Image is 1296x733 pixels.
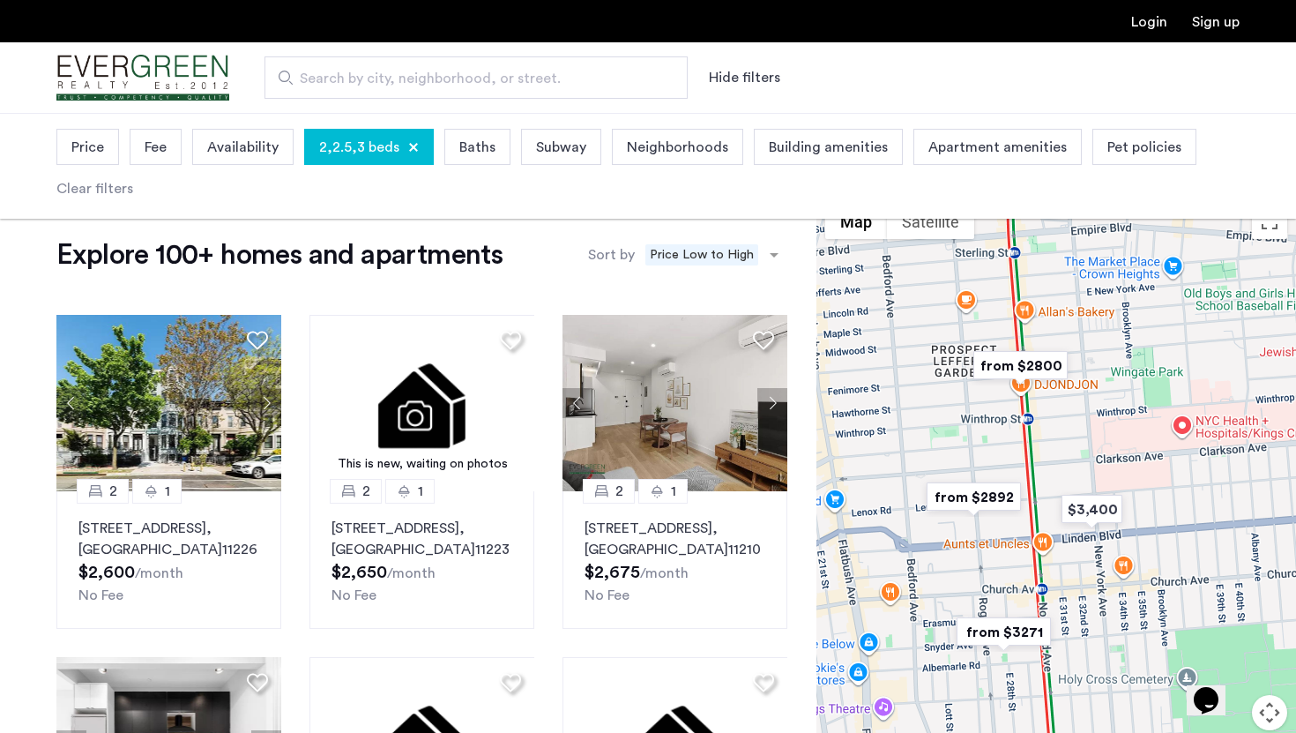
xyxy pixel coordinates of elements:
sub: /month [640,566,689,580]
span: Price Low to High [645,244,758,266]
p: [STREET_ADDRESS] 11226 [78,518,259,560]
a: Registration [1192,15,1240,29]
img: 2010_638490573135093216.jpeg [56,315,282,491]
span: Fee [145,137,167,158]
span: Search by city, neighborhood, or street. [300,68,638,89]
span: 1 [418,481,423,502]
button: Previous apartment [56,388,86,418]
div: $3,400 [1054,490,1129,529]
span: Neighborhoods [627,137,728,158]
div: from $3271 [950,612,1058,652]
span: 1 [165,481,170,502]
span: Availability [207,137,279,158]
a: This is new, waiting on photos [309,315,535,491]
input: Apartment Search [264,56,688,99]
span: No Fee [585,588,629,602]
span: 1 [671,481,676,502]
span: $2,600 [78,564,135,581]
p: [STREET_ADDRESS] 11223 [331,518,512,560]
img: 2.gif [309,315,535,491]
span: Price [71,137,104,158]
h1: Explore 100+ homes and apartments [56,237,503,273]
div: from $2800 [966,346,1075,385]
span: 2 [109,481,117,502]
button: Show satellite imagery [887,204,974,239]
img: logo [56,45,229,111]
span: Building amenities [769,137,888,158]
button: Show or hide filters [709,67,780,88]
span: Pet policies [1107,137,1181,158]
a: Login [1131,15,1167,29]
button: Next apartment [251,388,281,418]
span: $2,650 [331,564,387,581]
span: Baths [459,137,495,158]
button: Map camera controls [1252,695,1287,730]
span: 2 [615,481,623,502]
span: Apartment amenities [928,137,1067,158]
span: No Fee [78,588,123,602]
sub: /month [135,566,183,580]
span: No Fee [331,588,376,602]
a: 21[STREET_ADDRESS], [GEOGRAPHIC_DATA]11223No Fee [309,491,534,629]
button: Show street map [825,204,887,239]
span: Subway [536,137,586,158]
a: Cazamio Logo [56,45,229,111]
button: Previous apartment [562,388,592,418]
span: $2,675 [585,564,640,581]
div: Clear filters [56,178,133,199]
sub: /month [387,566,436,580]
a: 21[STREET_ADDRESS], [GEOGRAPHIC_DATA]11226No Fee [56,491,281,629]
div: This is new, waiting on photos [318,455,526,474]
label: Sort by [588,244,635,266]
p: [STREET_ADDRESS] 11210 [585,518,765,560]
span: 2,2.5,3 beds [319,137,399,158]
div: from $2892 [920,477,1028,517]
a: 21[STREET_ADDRESS], [GEOGRAPHIC_DATA]11210No Fee [562,491,787,629]
button: Toggle fullscreen view [1252,204,1287,239]
img: 1998_638367183787745698.jpeg [562,315,788,491]
button: Next apartment [757,388,787,418]
span: 2 [362,481,370,502]
ng-select: sort-apartment [639,239,787,271]
iframe: chat widget [1187,662,1243,715]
